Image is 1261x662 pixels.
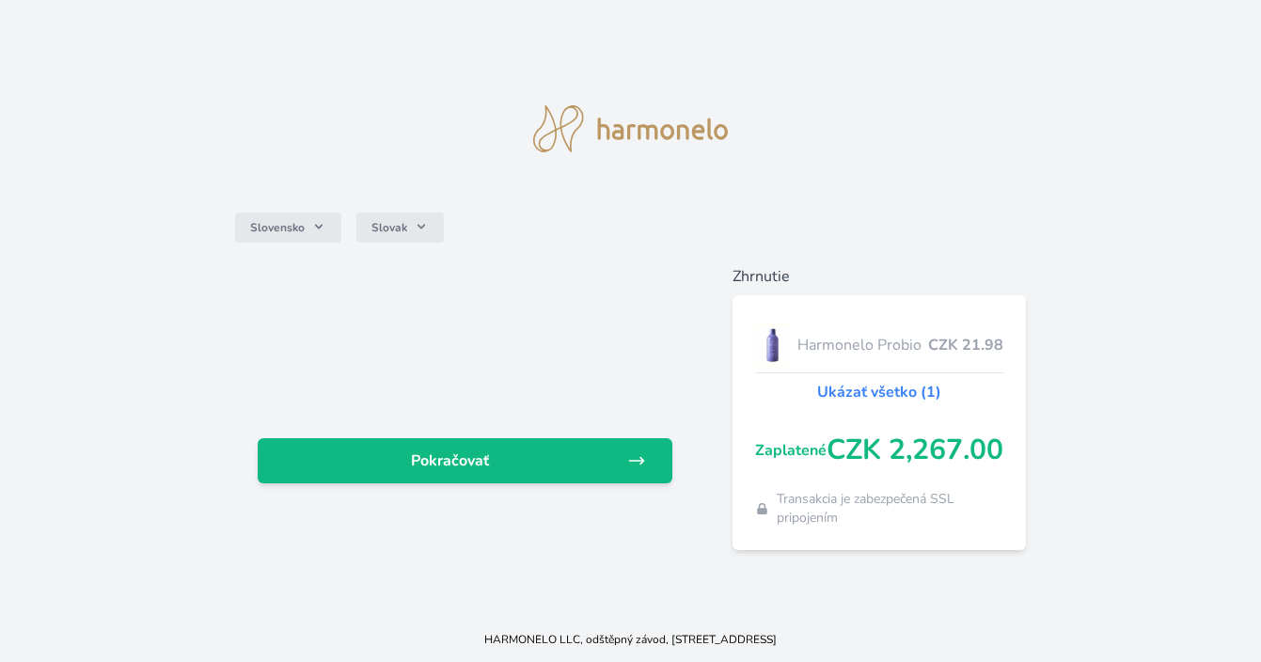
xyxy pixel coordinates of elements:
button: Slovak [356,213,444,243]
img: CLEAN_PROBIO_se_stinem_x-lo.jpg [755,322,791,369]
h6: Zhrnutie [733,265,1026,288]
span: Pokračovať [273,449,626,472]
a: Ukázať všetko (1) [817,381,941,403]
span: CZK 21.98 [928,334,1003,356]
span: CZK 2,267.00 [827,433,1003,467]
a: Pokračovať [258,438,671,483]
span: Slovensko [250,220,305,235]
span: Transakcia je zabezpečená SSL pripojením [777,490,1003,528]
img: logo.svg [533,105,729,152]
span: Zaplatené [755,439,827,462]
span: Slovak [371,220,407,235]
button: Slovensko [235,213,341,243]
span: Harmonelo Probio [797,334,927,356]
